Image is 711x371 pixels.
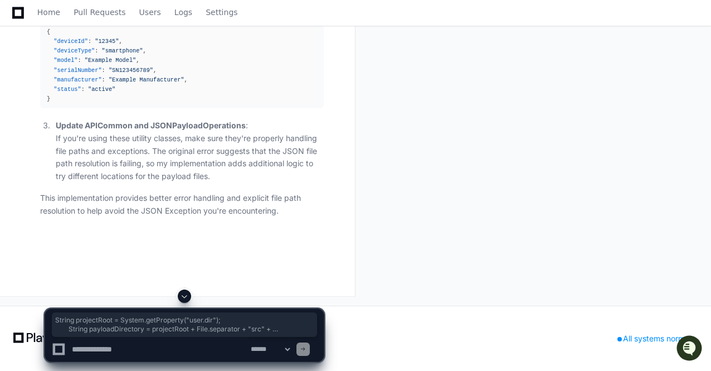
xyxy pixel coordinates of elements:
span: Pylon [111,117,135,126]
img: PlayerZero [11,11,33,33]
span: , [153,67,157,74]
span: } [47,95,50,102]
span: Settings [206,9,237,16]
span: "status" [53,86,81,93]
span: "12345" [95,38,119,45]
p: This implementation provides better error handling and explicit file path resolution to help avoi... [40,192,324,218]
span: , [143,47,147,54]
span: Home [37,9,60,16]
span: "smartphone" [102,47,143,54]
span: : [102,76,105,83]
button: Start new chat [189,86,203,100]
iframe: Open customer support [675,334,705,364]
span: , [136,57,139,64]
span: , [184,76,187,83]
span: : [81,86,85,93]
span: String projectRoot = System.getProperty("user.dir"); String payloadDirectory = projectRoot + File... [55,316,314,334]
span: "serialNumber" [53,67,101,74]
span: "Example Manufacturer" [109,76,184,83]
span: "deviceType" [53,47,95,54]
span: "active" [88,86,115,93]
span: : [88,38,91,45]
span: : [77,57,81,64]
a: Powered byPylon [79,117,135,126]
span: { [47,28,50,35]
span: "deviceId" [53,38,88,45]
span: Logs [174,9,192,16]
span: Pull Requests [74,9,125,16]
span: , [119,38,122,45]
span: : [102,67,105,74]
div: We're available if you need us! [38,94,141,103]
li: : If you're using these utility classes, make sure they're properly handling file paths and excep... [52,119,324,183]
span: Users [139,9,161,16]
span: : [95,47,98,54]
span: "SN123456789" [109,67,153,74]
span: "model" [53,57,77,64]
div: Welcome [11,45,203,62]
span: "Example Model" [85,57,136,64]
img: 1756235613930-3d25f9e4-fa56-45dd-b3ad-e072dfbd1548 [11,83,31,103]
strong: Update APICommon and JSONPayloadOperations [56,121,246,130]
span: "manufacturer" [53,76,101,83]
div: Start new chat [38,83,183,94]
